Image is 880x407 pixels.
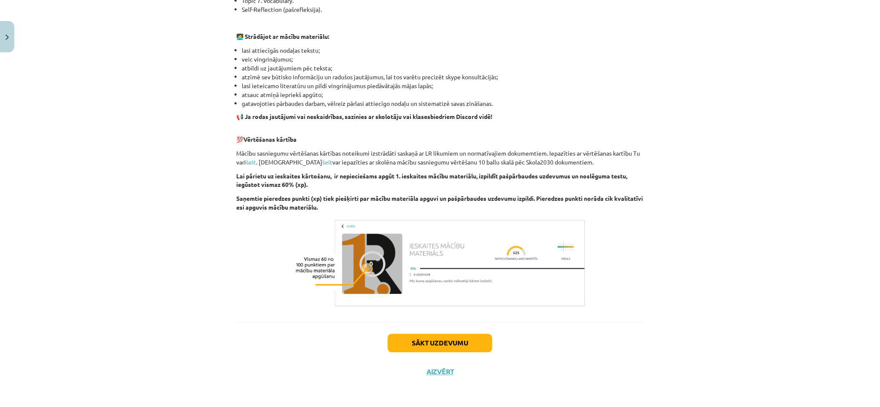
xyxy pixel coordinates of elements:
[242,5,644,14] li: Self-Reflection (pašrefleksija).
[242,73,644,81] li: atzīmē sev būtisko informāciju un radušos jautājumus, lai tos varētu precizēt skype konsultācijās;
[236,149,644,167] p: Mācību sasniegumu vērtēšanas kārtības noteikumi izstrādāti saskaņā ar LR likumiem un normatīvajie...
[236,195,643,211] b: Saņemtie pieredzes punkti (xp) tiek piešķirti par mācību materiāla apguvi un pašpārbaudes uzdevum...
[424,368,456,376] button: Aizvērt
[388,334,492,353] button: Sākt uzdevumu
[243,135,297,143] b: Vērtēšanas kārtība
[242,55,644,64] li: veic vingrinājumus;
[242,81,644,90] li: lasi ieteicamo literatūru un pildi vingrinājumus piedāvātajās mājas lapās;
[242,99,644,108] li: gatavojoties pārbaudes darbam, vēlreiz pārlasi attiecīgo nodaļu un sistematizē savas zināšanas.
[242,64,644,73] li: atbildi uz jautājumiem pēc teksta;
[236,126,644,144] p: 💯
[5,35,9,40] img: icon-close-lesson-0947bae3869378f0d4975bcd49f059093ad1ed9edebbc8119c70593378902aed.svg
[236,113,492,120] strong: 📢 Ja rodas jautājumi vai neskaidrības, sazinies ar skolotāju vai klasesbiedriem Discord vidē!
[246,158,256,166] a: šeit
[242,90,644,99] li: atsauc atmiņā iepriekš apgūto;
[322,158,332,166] a: šeit
[236,172,627,189] b: Lai pārietu uz ieskaites kārtošanu, ir nepieciešams apgūt 1. ieskaites mācību materiālu, izpildīt...
[242,46,644,55] li: lasi attiecīgās nodaļas tekstu;
[236,32,329,40] strong: 🧑‍💻 Strādājot ar mācību materiālu:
